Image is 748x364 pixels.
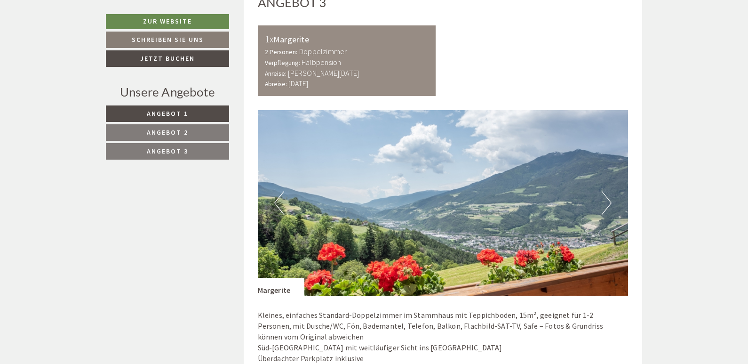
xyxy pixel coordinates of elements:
small: 2 Personen: [265,48,298,56]
button: Next [602,191,612,215]
div: Guten Tag, wie können wir Ihnen helfen? [8,26,154,55]
b: [PERSON_NAME][DATE] [288,68,359,78]
a: Jetzt buchen [106,50,229,67]
b: [DATE] [288,79,308,88]
div: [GEOGRAPHIC_DATA] [15,28,149,35]
div: Margerite [258,278,305,296]
div: Margerite [265,32,429,46]
button: Senden [314,248,371,265]
img: image [258,110,629,296]
small: Abreise: [265,80,287,88]
span: Angebot 3 [147,147,188,155]
div: [DATE] [168,8,202,24]
small: Verpflegung: [265,59,300,67]
div: Unsere Angebote [106,83,229,101]
a: Zur Website [106,14,229,29]
small: 17:30 [15,46,149,53]
small: Anreise: [265,70,287,78]
a: Schreiben Sie uns [106,32,229,48]
b: Halbpension [302,57,341,67]
b: Doppelzimmer [299,47,347,56]
span: Angebot 2 [147,128,188,137]
span: Angebot 1 [147,109,188,118]
b: 1x [265,33,273,45]
button: Previous [274,191,284,215]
